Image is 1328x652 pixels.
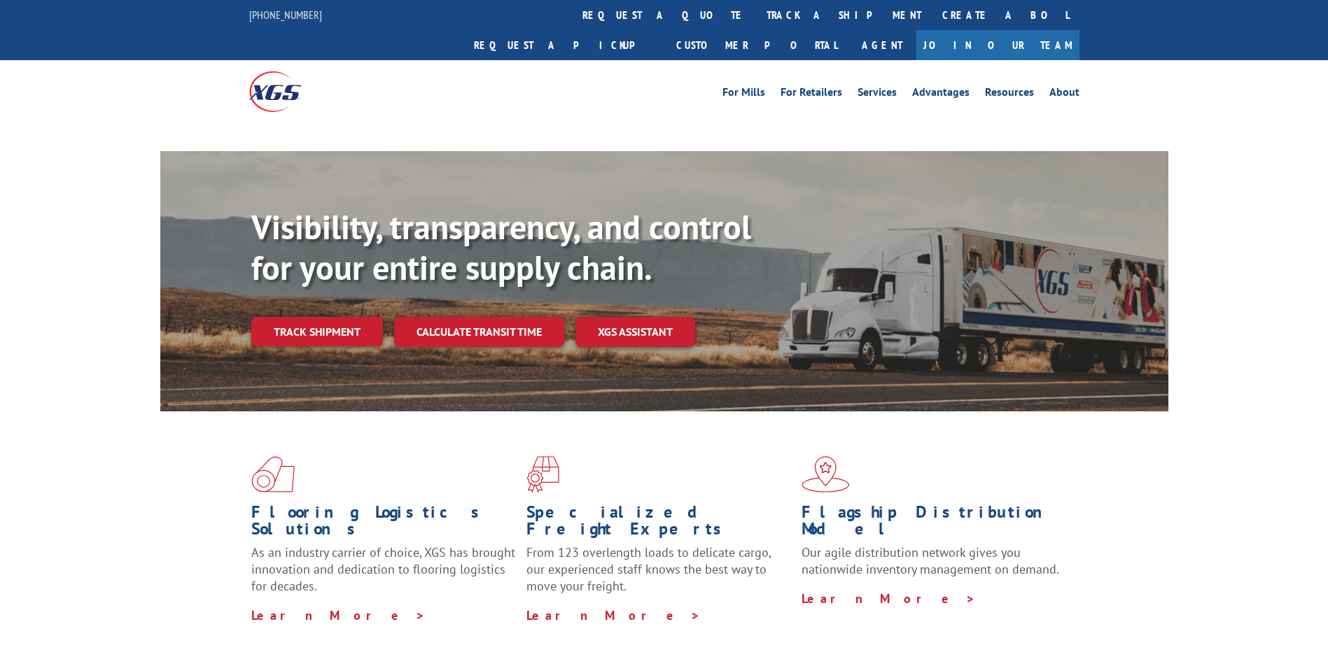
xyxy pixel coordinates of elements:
[251,544,515,594] span: As an industry carrier of choice, XGS has brought innovation and dedication to flooring logistics...
[463,30,666,60] a: Request a pickup
[848,30,916,60] a: Agent
[781,87,842,102] a: For Retailers
[575,317,695,347] a: XGS ASSISTANT
[251,607,426,623] a: Learn More >
[526,456,559,492] img: xgs-icon-focused-on-flooring-red
[1049,87,1079,102] a: About
[526,504,791,544] h1: Specialized Freight Experts
[526,544,791,607] p: From 123 overlength loads to delicate cargo, our experienced staff knows the best way to move you...
[916,30,1079,60] a: Join Our Team
[251,317,383,346] a: Track shipment
[526,607,701,623] a: Learn More >
[912,87,970,102] a: Advantages
[802,590,976,607] a: Learn More >
[985,87,1034,102] a: Resources
[858,87,897,102] a: Services
[722,87,765,102] a: For Mills
[802,544,1059,577] span: Our agile distribution network gives you nationwide inventory management on demand.
[251,504,516,544] h1: Flooring Logistics Solutions
[802,456,850,492] img: xgs-icon-flagship-distribution-model-red
[666,30,848,60] a: Customer Portal
[249,8,322,22] a: [PHONE_NUMBER]
[251,456,295,492] img: xgs-icon-total-supply-chain-intelligence-red
[251,205,751,289] b: Visibility, transparency, and control for your entire supply chain.
[394,317,564,347] a: Calculate transit time
[802,504,1066,544] h1: Flagship Distribution Model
